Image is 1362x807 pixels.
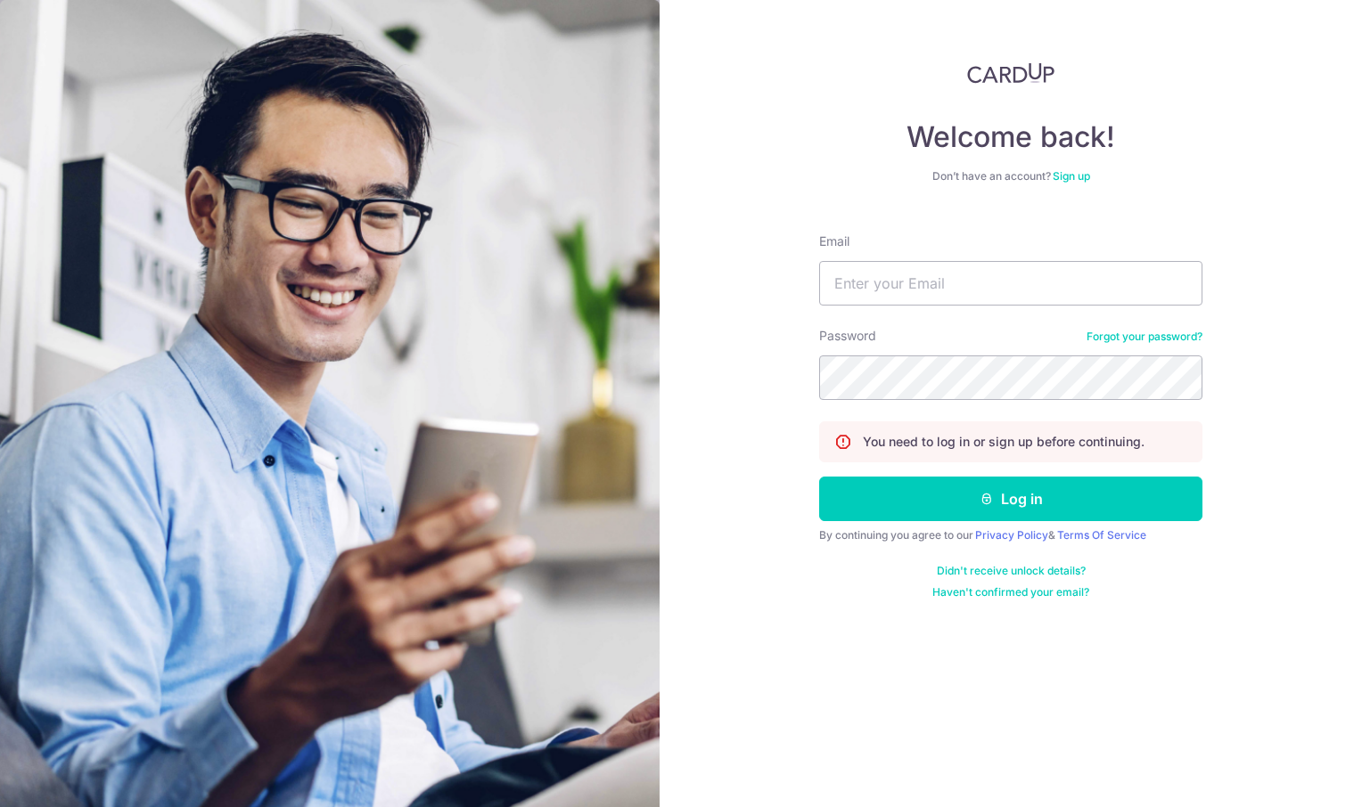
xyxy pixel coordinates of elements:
a: Didn't receive unlock details? [937,564,1086,578]
button: Log in [819,477,1202,521]
div: By continuing you agree to our & [819,528,1202,542]
a: Sign up [1053,169,1090,183]
a: Haven't confirmed your email? [932,585,1089,599]
input: Enter your Email [819,261,1202,306]
img: CardUp Logo [967,62,1054,84]
a: Terms Of Service [1057,528,1146,542]
a: Forgot your password? [1087,330,1202,344]
h4: Welcome back! [819,119,1202,155]
div: Don’t have an account? [819,169,1202,183]
p: You need to log in or sign up before continuing. [863,433,1145,451]
label: Password [819,327,876,345]
label: Email [819,232,849,250]
a: Privacy Policy [975,528,1048,542]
